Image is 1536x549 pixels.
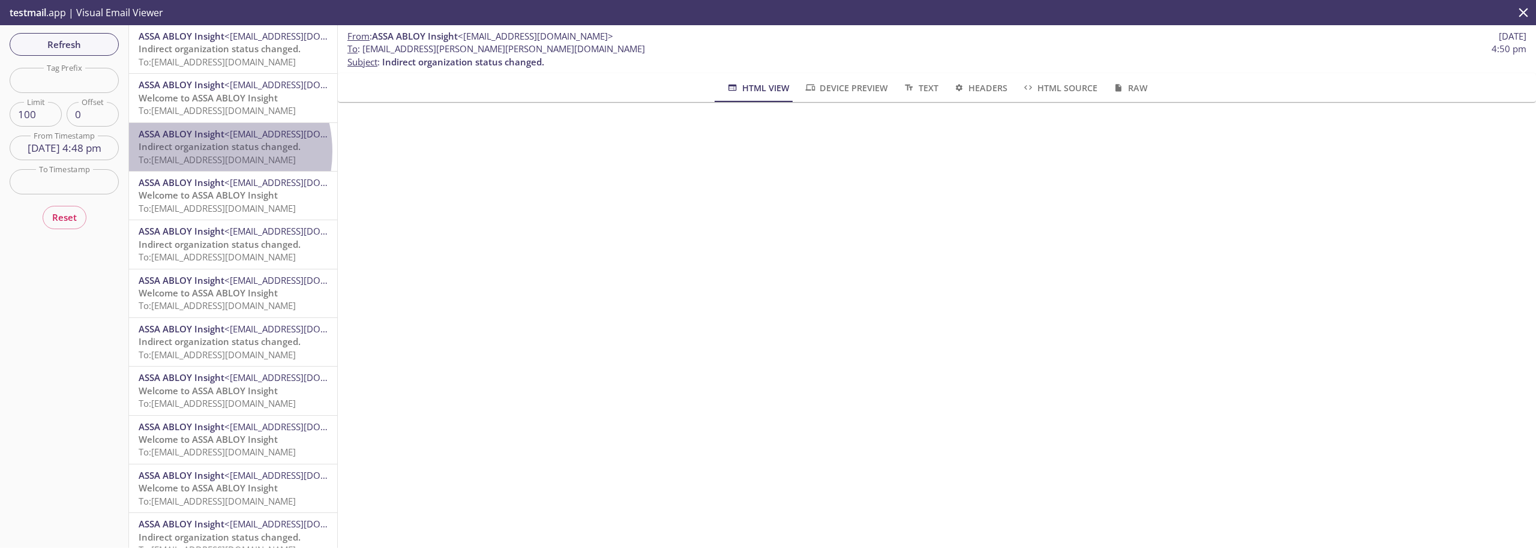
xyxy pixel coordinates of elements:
span: <[EMAIL_ADDRESS][DOMAIN_NAME]> [224,421,380,433]
span: Welcome to ASSA ABLOY Insight [139,385,278,397]
span: Indirect organization status changed. [139,531,301,543]
span: Refresh [19,37,109,52]
span: ASSA ABLOY Insight [139,274,224,286]
span: To: [EMAIL_ADDRESS][DOMAIN_NAME] [139,202,296,214]
span: Welcome to ASSA ABLOY Insight [139,482,278,494]
span: : [EMAIL_ADDRESS][PERSON_NAME][PERSON_NAME][DOMAIN_NAME] [347,43,645,55]
span: <[EMAIL_ADDRESS][DOMAIN_NAME]> [224,176,380,188]
span: Welcome to ASSA ABLOY Insight [139,287,278,299]
span: HTML Source [1022,80,1097,95]
span: Welcome to ASSA ABLOY Insight [139,189,278,201]
span: Indirect organization status changed. [139,335,301,347]
span: [DATE] [1499,30,1526,43]
span: ASSA ABLOY Insight [139,128,224,140]
p: : [347,43,1526,68]
span: Indirect organization status changed. [139,43,301,55]
div: ASSA ABLOY Insight<[EMAIL_ADDRESS][DOMAIN_NAME]>Welcome to ASSA ABLOY InsightTo:[EMAIL_ADDRESS][D... [129,367,337,415]
span: ASSA ABLOY Insight [372,30,458,42]
span: ASSA ABLOY Insight [139,469,224,481]
span: Headers [953,80,1007,95]
span: To: [EMAIL_ADDRESS][DOMAIN_NAME] [139,349,296,361]
span: <[EMAIL_ADDRESS][DOMAIN_NAME]> [224,225,380,237]
span: <[EMAIL_ADDRESS][DOMAIN_NAME]> [224,30,380,42]
span: Raw [1112,80,1147,95]
button: Refresh [10,33,119,56]
span: ASSA ABLOY Insight [139,79,224,91]
span: <[EMAIL_ADDRESS][DOMAIN_NAME]> [224,128,380,140]
span: Indirect organization status changed. [382,56,544,68]
span: : [347,30,613,43]
span: ASSA ABLOY Insight [139,30,224,42]
button: Reset [43,206,86,229]
span: Indirect organization status changed. [139,140,301,152]
div: ASSA ABLOY Insight<[EMAIL_ADDRESS][DOMAIN_NAME]>Indirect organization status changed.To:[EMAIL_AD... [129,318,337,366]
span: <[EMAIL_ADDRESS][DOMAIN_NAME]> [458,30,613,42]
span: ASSA ABLOY Insight [139,323,224,335]
span: ASSA ABLOY Insight [139,518,224,530]
div: ASSA ABLOY Insight<[EMAIL_ADDRESS][DOMAIN_NAME]>Welcome to ASSA ABLOY InsightTo:[EMAIL_ADDRESS][D... [129,269,337,317]
span: To: [EMAIL_ADDRESS][DOMAIN_NAME] [139,446,296,458]
span: To [347,43,358,55]
span: Welcome to ASSA ABLOY Insight [139,92,278,104]
span: <[EMAIL_ADDRESS][DOMAIN_NAME]> [224,79,380,91]
span: To: [EMAIL_ADDRESS][DOMAIN_NAME] [139,104,296,116]
span: To: [EMAIL_ADDRESS][DOMAIN_NAME] [139,299,296,311]
span: 4:50 pm [1492,43,1526,55]
span: Indirect organization status changed. [139,238,301,250]
span: ASSA ABLOY Insight [139,371,224,383]
span: <[EMAIL_ADDRESS][DOMAIN_NAME]> [224,274,380,286]
span: testmail [10,6,46,19]
span: To: [EMAIL_ADDRESS][DOMAIN_NAME] [139,495,296,507]
span: Reset [52,209,77,225]
span: HTML View [726,80,789,95]
span: <[EMAIL_ADDRESS][DOMAIN_NAME]> [224,323,380,335]
span: From [347,30,370,42]
span: Device Preview [804,80,888,95]
span: Subject [347,56,377,68]
span: To: [EMAIL_ADDRESS][DOMAIN_NAME] [139,251,296,263]
span: To: [EMAIL_ADDRESS][DOMAIN_NAME] [139,397,296,409]
span: <[EMAIL_ADDRESS][DOMAIN_NAME]> [224,518,380,530]
div: ASSA ABLOY Insight<[EMAIL_ADDRESS][DOMAIN_NAME]>Welcome to ASSA ABLOY InsightTo:[EMAIL_ADDRESS][D... [129,172,337,220]
span: ASSA ABLOY Insight [139,176,224,188]
span: To: [EMAIL_ADDRESS][DOMAIN_NAME] [139,56,296,68]
div: ASSA ABLOY Insight<[EMAIL_ADDRESS][DOMAIN_NAME]>Welcome to ASSA ABLOY InsightTo:[EMAIL_ADDRESS][D... [129,416,337,464]
span: ASSA ABLOY Insight [139,225,224,237]
div: ASSA ABLOY Insight<[EMAIL_ADDRESS][DOMAIN_NAME]>Indirect organization status changed.To:[EMAIL_AD... [129,25,337,73]
div: ASSA ABLOY Insight<[EMAIL_ADDRESS][DOMAIN_NAME]>Indirect organization status changed.To:[EMAIL_AD... [129,123,337,171]
span: <[EMAIL_ADDRESS][DOMAIN_NAME]> [224,469,380,481]
span: <[EMAIL_ADDRESS][DOMAIN_NAME]> [224,371,380,383]
div: ASSA ABLOY Insight<[EMAIL_ADDRESS][DOMAIN_NAME]>Welcome to ASSA ABLOY InsightTo:[EMAIL_ADDRESS][D... [129,464,337,512]
span: ASSA ABLOY Insight [139,421,224,433]
span: Text [902,80,938,95]
span: To: [EMAIL_ADDRESS][DOMAIN_NAME] [139,154,296,166]
div: ASSA ABLOY Insight<[EMAIL_ADDRESS][DOMAIN_NAME]>Welcome to ASSA ABLOY InsightTo:[EMAIL_ADDRESS][D... [129,74,337,122]
div: ASSA ABLOY Insight<[EMAIL_ADDRESS][DOMAIN_NAME]>Indirect organization status changed.To:[EMAIL_AD... [129,220,337,268]
span: Welcome to ASSA ABLOY Insight [139,433,278,445]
